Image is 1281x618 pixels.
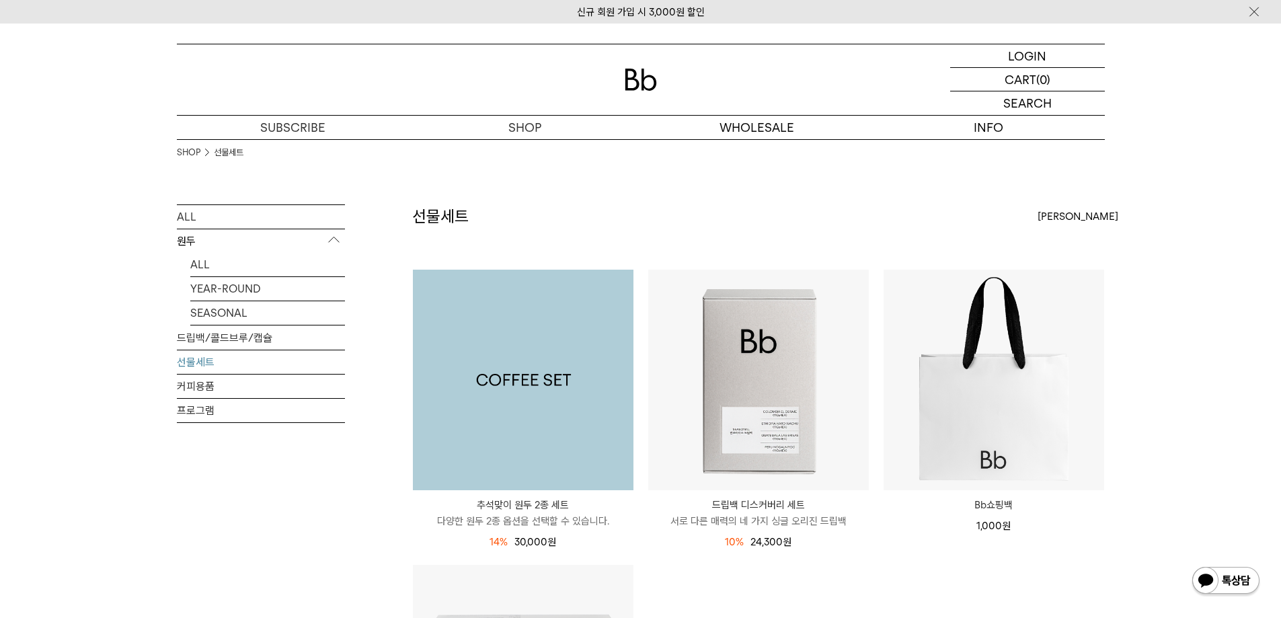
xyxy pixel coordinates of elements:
p: (0) [1036,68,1050,91]
span: 원 [783,536,791,548]
a: 드립백/콜드브루/캡슐 [177,326,345,350]
a: 프로그램 [177,399,345,422]
span: 원 [547,536,556,548]
span: 1,000 [976,520,1011,532]
p: CART [1005,68,1036,91]
a: 신규 회원 가입 시 3,000원 할인 [577,6,705,18]
img: 로고 [625,69,657,91]
a: ALL [177,205,345,229]
a: ALL [190,253,345,276]
a: 선물세트 [177,350,345,374]
img: 카카오톡 채널 1:1 채팅 버튼 [1191,566,1261,598]
p: LOGIN [1008,44,1046,67]
a: SHOP [177,146,200,159]
a: SEASONAL [190,301,345,325]
img: Bb쇼핑백 [884,270,1104,490]
p: 추석맞이 원두 2종 세트 [413,497,633,513]
img: 1000001199_add2_013.jpg [413,270,633,490]
p: 원두 [177,229,345,254]
a: 드립백 디스커버리 세트 서로 다른 매력의 네 가지 싱글 오리진 드립백 [648,497,869,529]
a: Bb쇼핑백 [884,497,1104,513]
img: 드립백 디스커버리 세트 [648,270,869,490]
p: INFO [873,116,1105,139]
a: 커피용품 [177,375,345,398]
h2: 선물세트 [412,205,469,228]
p: SEARCH [1003,91,1052,115]
span: 24,300 [750,536,791,548]
span: [PERSON_NAME] [1038,208,1118,225]
p: 다양한 원두 2종 옵션을 선택할 수 있습니다. [413,513,633,529]
p: 서로 다른 매력의 네 가지 싱글 오리진 드립백 [648,513,869,529]
p: 드립백 디스커버리 세트 [648,497,869,513]
a: 추석맞이 원두 2종 세트 다양한 원두 2종 옵션을 선택할 수 있습니다. [413,497,633,529]
div: 10% [725,534,744,550]
span: 30,000 [514,536,556,548]
a: YEAR-ROUND [190,277,345,301]
a: SUBSCRIBE [177,116,409,139]
div: 14% [490,534,508,550]
a: 선물세트 [214,146,243,159]
a: SHOP [409,116,641,139]
span: 원 [1002,520,1011,532]
p: WHOLESALE [641,116,873,139]
a: CART (0) [950,68,1105,91]
a: 추석맞이 원두 2종 세트 [413,270,633,490]
a: LOGIN [950,44,1105,68]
